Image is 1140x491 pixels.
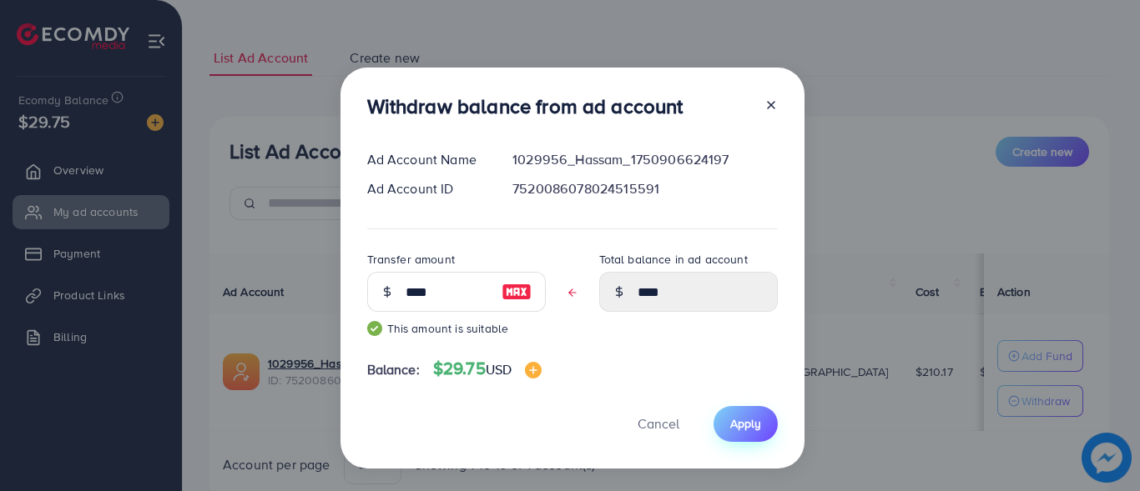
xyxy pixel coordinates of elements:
[525,362,542,378] img: image
[502,282,532,302] img: image
[617,406,700,442] button: Cancel
[714,406,778,442] button: Apply
[433,358,542,379] h4: $29.75
[354,150,500,169] div: Ad Account Name
[486,360,512,378] span: USD
[367,94,683,118] h3: Withdraw balance from ad account
[499,179,790,198] div: 7520086078024515591
[638,414,679,433] span: Cancel
[730,415,761,432] span: Apply
[367,321,382,336] img: guide
[367,320,546,337] small: This amount is suitable
[367,251,455,268] label: Transfer amount
[367,360,420,379] span: Balance:
[499,150,790,169] div: 1029956_Hassam_1750906624197
[354,179,500,198] div: Ad Account ID
[599,251,748,268] label: Total balance in ad account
